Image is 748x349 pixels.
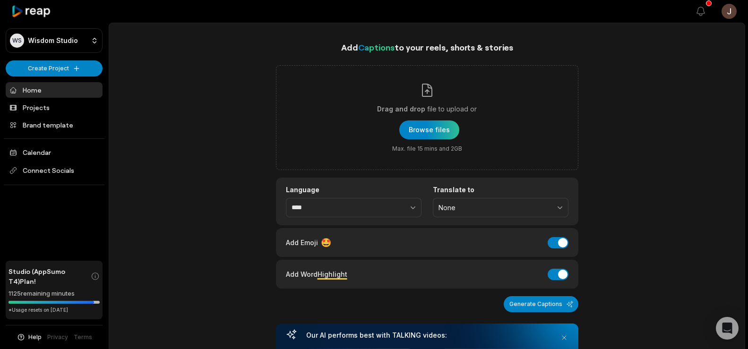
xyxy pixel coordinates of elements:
div: 1125 remaining minutes [9,289,100,298]
span: Drag and drop [377,103,425,115]
span: Connect Socials [6,162,103,179]
h1: Add to your reels, shorts & stories [276,41,578,54]
button: Help [17,333,42,341]
span: file to upload or [427,103,477,115]
span: 🤩 [321,236,331,249]
a: Home [6,82,103,98]
span: Captions [358,42,395,52]
div: *Usage resets on [DATE] [9,306,100,314]
span: Max. file 15 mins and 2GB [392,145,462,153]
a: Terms [74,333,92,341]
div: WS [10,34,24,48]
span: Highlight [318,270,347,278]
label: Language [286,186,421,194]
a: Calendar [6,145,103,160]
span: Studio (AppSumo T4) Plan! [9,266,91,286]
button: Generate Captions [504,296,578,312]
span: Help [28,333,42,341]
a: Projects [6,100,103,115]
button: None [433,198,568,218]
button: Create Project [6,60,103,77]
div: Open Intercom Messenger [716,317,739,340]
a: Privacy [47,333,68,341]
p: Wisdom Studio [28,36,78,45]
div: Add Word [286,268,347,281]
span: None [438,204,550,212]
button: Drag and dropfile to upload orMax. file 15 mins and 2GB [399,120,459,139]
span: Add Emoji [286,238,318,247]
h3: Our AI performs best with TALKING videos: [306,331,548,340]
label: Translate to [433,186,568,194]
a: Brand template [6,117,103,133]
